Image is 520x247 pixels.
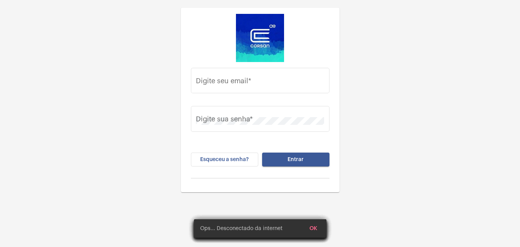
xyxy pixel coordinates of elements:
[262,153,329,166] button: Entrar
[236,14,284,62] img: d4669ae0-8c07-2337-4f67-34b0df7f5ae4.jpeg
[288,157,304,162] span: Entrar
[200,225,283,232] span: Ops... Desconectado da internet
[200,157,249,162] span: Esqueceu a senha?
[191,153,258,166] button: Esqueceu a senha?
[196,79,324,86] input: Digite seu email
[309,226,317,231] span: OK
